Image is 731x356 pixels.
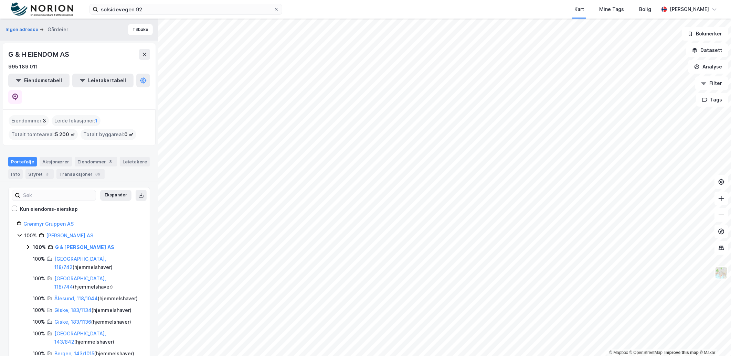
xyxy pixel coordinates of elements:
[100,190,131,201] button: Ekspander
[20,190,96,201] input: Søk
[24,231,37,240] div: 100%
[639,5,651,13] div: Bolig
[682,27,728,41] button: Bokmerker
[688,60,728,74] button: Analyse
[81,129,136,140] div: Totalt byggareal :
[54,274,141,291] div: ( hjemmelshaver )
[8,157,37,166] div: Portefølje
[696,93,728,107] button: Tags
[54,306,131,314] div: ( hjemmelshaver )
[9,115,49,126] div: Eiendommer :
[54,331,106,345] a: [GEOGRAPHIC_DATA], 143/842
[52,115,100,126] div: Leide lokasjoner :
[54,276,106,290] a: [GEOGRAPHIC_DATA], 118/744
[98,4,274,14] input: Søk på adresse, matrikkel, gårdeiere, leietakere eller personer
[46,233,93,238] a: [PERSON_NAME] AS
[54,294,138,303] div: ( hjemmelshaver )
[54,330,141,346] div: ( hjemmelshaver )
[8,63,38,71] div: 995 189 011
[686,43,728,57] button: Datasett
[55,244,114,250] a: G & [PERSON_NAME] AS
[54,295,98,301] a: Ålesund, 118/1044
[107,158,114,165] div: 3
[697,323,731,356] iframe: Chat Widget
[609,350,628,355] a: Mapbox
[574,5,584,13] div: Kart
[8,169,23,179] div: Info
[55,130,75,139] span: 5 200 ㎡
[33,330,45,338] div: 100%
[33,274,45,283] div: 100%
[629,350,663,355] a: OpenStreetMap
[715,266,728,279] img: Z
[75,157,117,166] div: Eiendommer
[40,157,72,166] div: Aksjonærer
[695,76,728,90] button: Filter
[33,243,46,251] div: 100%
[33,255,45,263] div: 100%
[599,5,624,13] div: Mine Tags
[94,171,102,177] div: 39
[20,205,78,213] div: Kun eiendoms-eierskap
[33,294,45,303] div: 100%
[9,129,78,140] div: Totalt tomteareal :
[8,74,70,87] button: Eiendomstabell
[128,24,153,35] button: Tilbake
[43,117,46,125] span: 3
[124,130,134,139] span: 0 ㎡
[33,306,45,314] div: 100%
[697,323,731,356] div: Kontrollprogram for chat
[33,318,45,326] div: 100%
[54,318,131,326] div: ( hjemmelshaver )
[25,169,54,179] div: Styret
[47,25,68,34] div: Gårdeier
[95,117,98,125] span: 1
[44,171,51,177] div: 3
[6,26,40,33] button: Ingen adresse
[665,350,699,355] a: Improve this map
[54,256,106,270] a: [GEOGRAPHIC_DATA], 118/742
[56,169,105,179] div: Transaksjoner
[120,157,150,166] div: Leietakere
[54,307,92,313] a: Giske, 183/1134
[54,255,141,271] div: ( hjemmelshaver )
[72,74,134,87] button: Leietakertabell
[8,49,71,60] div: G & H EIENDOM AS
[23,221,74,227] a: Grønmyr Gruppen AS
[670,5,709,13] div: [PERSON_NAME]
[11,2,73,17] img: norion-logo.80e7a08dc31c2e691866.png
[54,319,91,325] a: Giske, 183/1136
